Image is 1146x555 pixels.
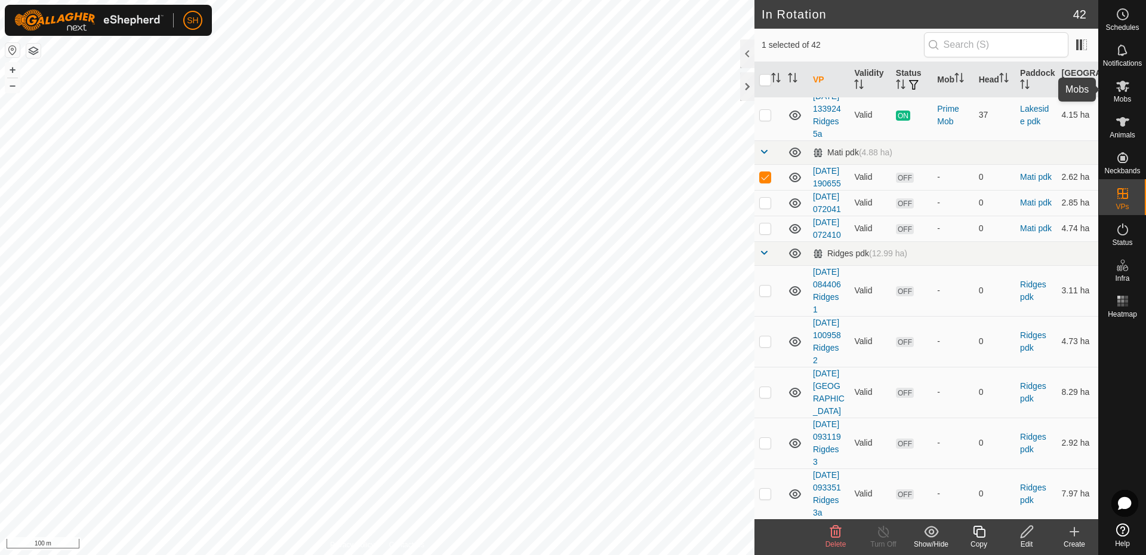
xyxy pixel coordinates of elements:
[932,62,974,98] th: Mob
[849,265,891,316] td: Valid
[1073,5,1086,23] span: 42
[974,418,1015,468] td: 0
[896,81,905,91] p-sorticon: Activate to sort
[974,216,1015,241] td: 0
[974,316,1015,367] td: 0
[859,148,892,157] span: (4.88 ha)
[896,286,914,296] span: OFF
[813,91,841,139] a: [DATE] 133924 Ridges 5a
[1114,96,1131,103] span: Mobs
[974,265,1015,316] td: 0
[1020,172,1052,182] a: Mati pdk
[813,419,841,467] a: [DATE] 093119 Rigdes 3
[1057,316,1098,367] td: 4.73 ha
[1105,24,1139,31] span: Schedules
[788,75,797,84] p-sorticon: Activate to sort
[1015,62,1056,98] th: Paddock
[1020,432,1046,454] a: Ridges pdk
[849,468,891,519] td: Valid
[1057,367,1098,418] td: 8.29 ha
[891,62,932,98] th: Status
[1020,104,1049,126] a: Lakeside pdk
[330,539,375,550] a: Privacy Policy
[1115,540,1130,547] span: Help
[849,418,891,468] td: Valid
[849,190,891,216] td: Valid
[849,90,891,140] td: Valid
[1112,239,1132,246] span: Status
[937,284,969,297] div: -
[5,63,20,77] button: +
[1050,539,1098,550] div: Create
[771,75,781,84] p-sorticon: Activate to sort
[1115,275,1129,282] span: Infra
[896,198,914,208] span: OFF
[896,173,914,183] span: OFF
[1020,198,1052,207] a: Mati pdk
[1020,483,1046,505] a: Ridges pdk
[974,164,1015,190] td: 0
[813,267,841,314] a: [DATE] 084406 Ridges 1
[849,316,891,367] td: Valid
[907,539,955,550] div: Show/Hide
[5,43,20,57] button: Reset Map
[1057,62,1098,98] th: [GEOGRAPHIC_DATA] Area
[389,539,424,550] a: Contact Us
[849,216,891,241] td: Valid
[1020,223,1052,233] a: Mati pdk
[937,487,969,500] div: -
[1108,311,1137,318] span: Heatmap
[896,489,914,499] span: OFF
[1020,381,1046,403] a: Ridges pdk
[849,367,891,418] td: Valid
[896,224,914,234] span: OFF
[869,249,907,258] span: (12.99 ha)
[14,10,164,31] img: Gallagher Logo
[1057,468,1098,519] td: 7.97 ha
[813,166,841,188] a: [DATE] 190655
[974,90,1015,140] td: 37
[1104,167,1140,174] span: Neckbands
[762,7,1073,22] h2: In Rotation
[813,148,892,158] div: Mati pdk
[1057,216,1098,241] td: 4.74 ha
[924,32,1068,57] input: Search (S)
[896,439,914,449] span: OFF
[974,62,1015,98] th: Head
[1057,190,1098,216] td: 2.85 ha
[937,222,969,235] div: -
[1020,81,1030,91] p-sorticon: Activate to sort
[813,369,845,416] a: [DATE] [GEOGRAPHIC_DATA]
[974,190,1015,216] td: 0
[825,540,846,548] span: Delete
[937,197,969,209] div: -
[860,539,907,550] div: Turn Off
[849,62,891,98] th: Validity
[1110,131,1135,139] span: Animals
[937,335,969,348] div: -
[813,217,841,240] a: [DATE] 072410
[974,367,1015,418] td: 0
[1116,203,1129,210] span: VPs
[937,171,969,183] div: -
[1020,330,1046,352] a: Ridges pdk
[896,111,910,121] span: ON
[26,44,41,58] button: Map Layers
[1003,539,1050,550] div: Edit
[187,14,198,27] span: SH
[849,164,891,190] td: Valid
[1103,60,1142,67] span: Notifications
[1057,90,1098,140] td: 4.15 ha
[937,386,969,398] div: -
[974,468,1015,519] td: 0
[1080,81,1090,91] p-sorticon: Activate to sort
[813,192,841,214] a: [DATE] 072041
[955,539,1003,550] div: Copy
[1057,164,1098,190] td: 2.62 ha
[1099,519,1146,552] a: Help
[954,75,964,84] p-sorticon: Activate to sort
[5,78,20,93] button: –
[1020,280,1046,302] a: Ridges pdk
[999,75,1009,84] p-sorticon: Activate to sort
[1057,265,1098,316] td: 3.11 ha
